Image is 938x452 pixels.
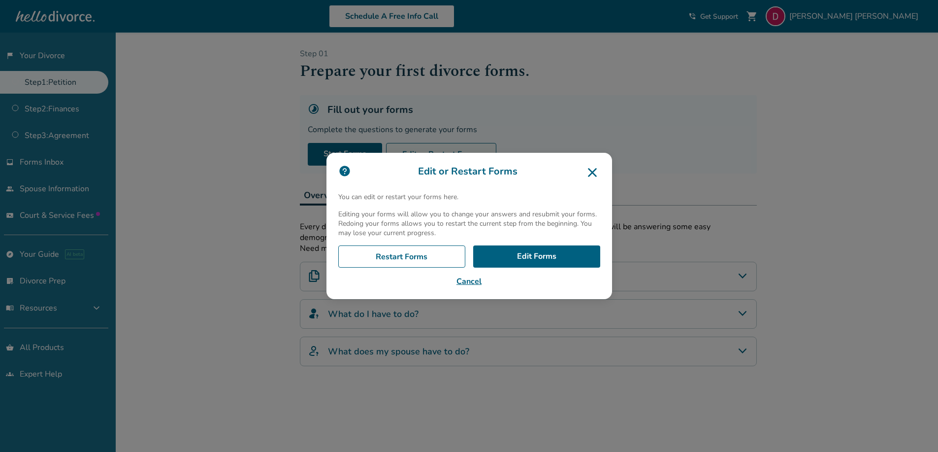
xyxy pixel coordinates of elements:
[473,245,600,268] a: Edit Forms
[889,405,938,452] iframe: Chat Widget
[338,209,600,238] p: Editing your forms will allow you to change your answers and resubmit your forms. Redoing your fo...
[338,165,351,177] img: icon
[338,245,465,268] a: Restart Forms
[338,165,600,180] h3: Edit or Restart Forms
[338,192,600,202] p: You can edit or restart your forms here.
[338,276,600,287] button: Cancel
